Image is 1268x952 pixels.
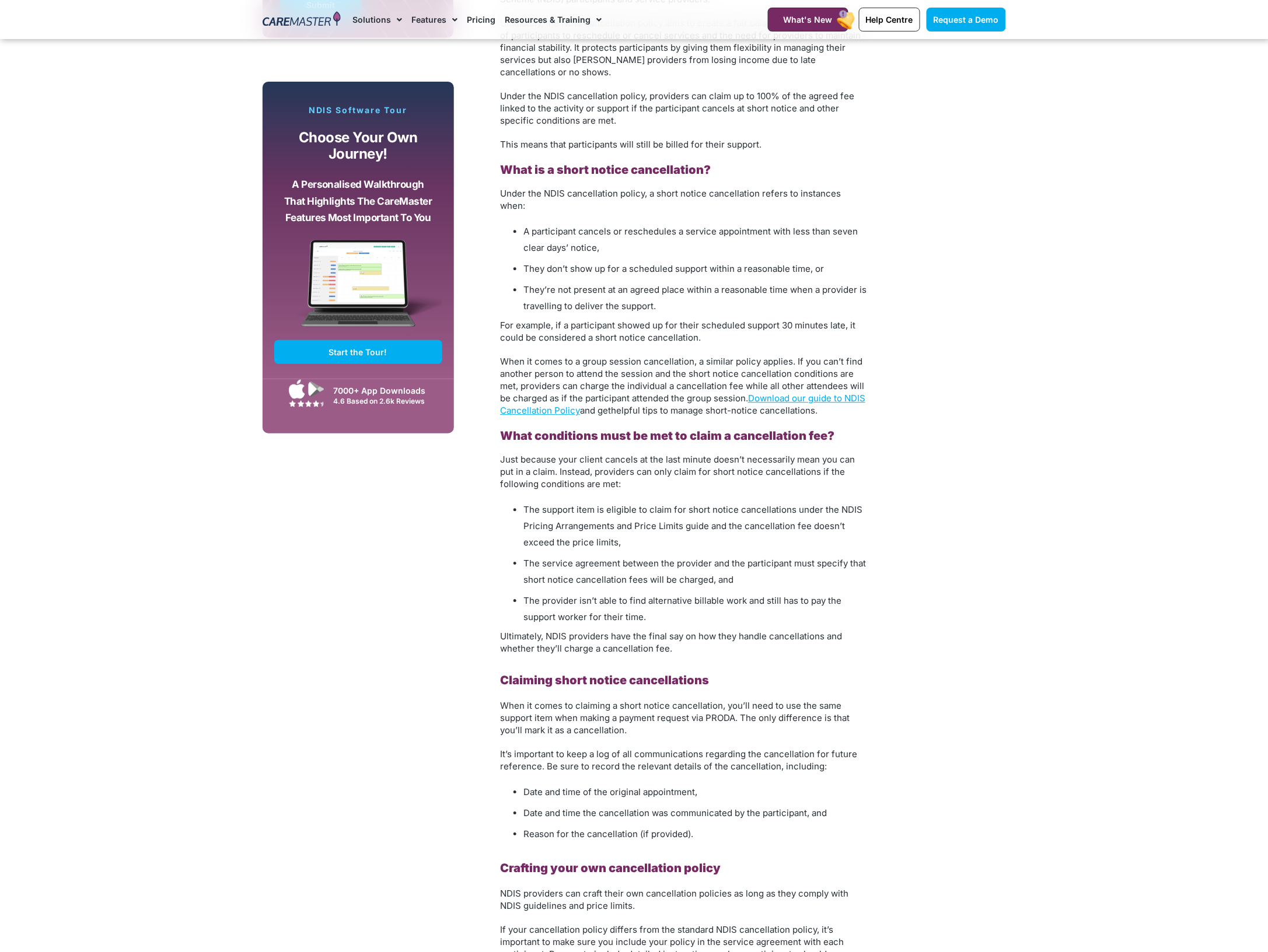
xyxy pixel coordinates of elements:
[500,888,848,911] span: NDIS providers can craft their own cancellation policies as long as they comply with NDIS guideli...
[523,595,841,622] span: The provider isn’t able to find alternative billable work and still has to pay the support worker...
[500,163,711,177] b: What is a short notice cancellation?
[500,320,855,343] span: For example, if a participant showed up for their scheduled support 30 minutes late, it could be ...
[523,284,867,311] span: They’re not present at an agreed place within a reasonable time when a provider is travelling to ...
[289,400,324,407] img: Google Play Store App Review Stars
[523,558,866,585] span: The service agreement between the provider and the participant must specify that short notice can...
[289,379,305,399] img: Apple App Store Icon
[866,15,913,24] span: Help Centre
[784,15,833,24] span: What's New
[274,340,442,364] a: Start the Tour!
[523,504,862,548] span: The support item is eligible to claim for short notice cancellations under the NDIS Pricing Arran...
[500,355,868,416] p: helpful tips to manage short-notice cancellations.
[333,397,436,405] div: 4.6 Based on 2.6k Reviews
[274,240,442,340] img: CareMaster Software Mockup on Screen
[500,454,855,489] span: Just because your client cancels at the last minute doesn’t necessarily mean you can put in a cla...
[500,748,857,772] span: It’s important to keep a log of all communications regarding the cancellation for future referenc...
[523,263,824,274] span: They don’t show up for a scheduled support within a reasonable time, or
[523,807,827,818] span: Date and time the cancellation was communicated by the participant, and
[523,786,697,797] span: Date and time of the original appointment,
[500,429,834,443] b: What conditions must be met to claim a cancellation fee?
[500,90,854,126] span: Under the NDIS cancellation policy, providers can claim up to 100% of the agreed fee linked to th...
[500,673,709,687] b: Claiming short notice cancellations
[263,11,341,29] img: CareMaster Logo
[283,176,434,226] p: A personalised walkthrough that highlights the CareMaster features most important to you
[329,347,387,357] span: Start the Tour!
[500,356,865,416] span: When it comes to a group session cancellation, a similar policy applies. If you can’t find anothe...
[768,8,848,32] a: What's New
[500,700,850,736] span: When it comes to claiming a short notice cancellation, you’ll need to use the same support item w...
[274,105,442,116] p: NDIS Software Tour
[927,8,1006,32] a: Request a Demo
[500,393,865,416] a: Download our guide to NDIS Cancellation Policy
[500,17,863,78] span: Ultimately, the NDIS cancellation policy aims to create a fair balance between the rights of part...
[859,8,920,32] a: Help Centre
[500,861,721,875] b: Crafting your own cancellation policy
[500,631,842,654] span: Ultimately, NDIS providers have the final say on how they handle cancellations and whether they’l...
[934,15,999,24] span: Request a Demo
[308,380,324,398] img: Google Play App Icon
[500,188,841,211] span: Under the NDIS cancellation policy, a short notice cancellation refers to instances when:
[523,828,693,839] span: Reason for the cancellation (if provided).
[523,226,858,253] span: A participant cancels or reschedules a service appointment with less than seven clear days’ notice,
[333,384,436,397] div: 7000+ App Downloads
[500,139,762,150] span: This means that participants will still be billed for their support.
[283,129,434,163] p: Choose your own journey!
